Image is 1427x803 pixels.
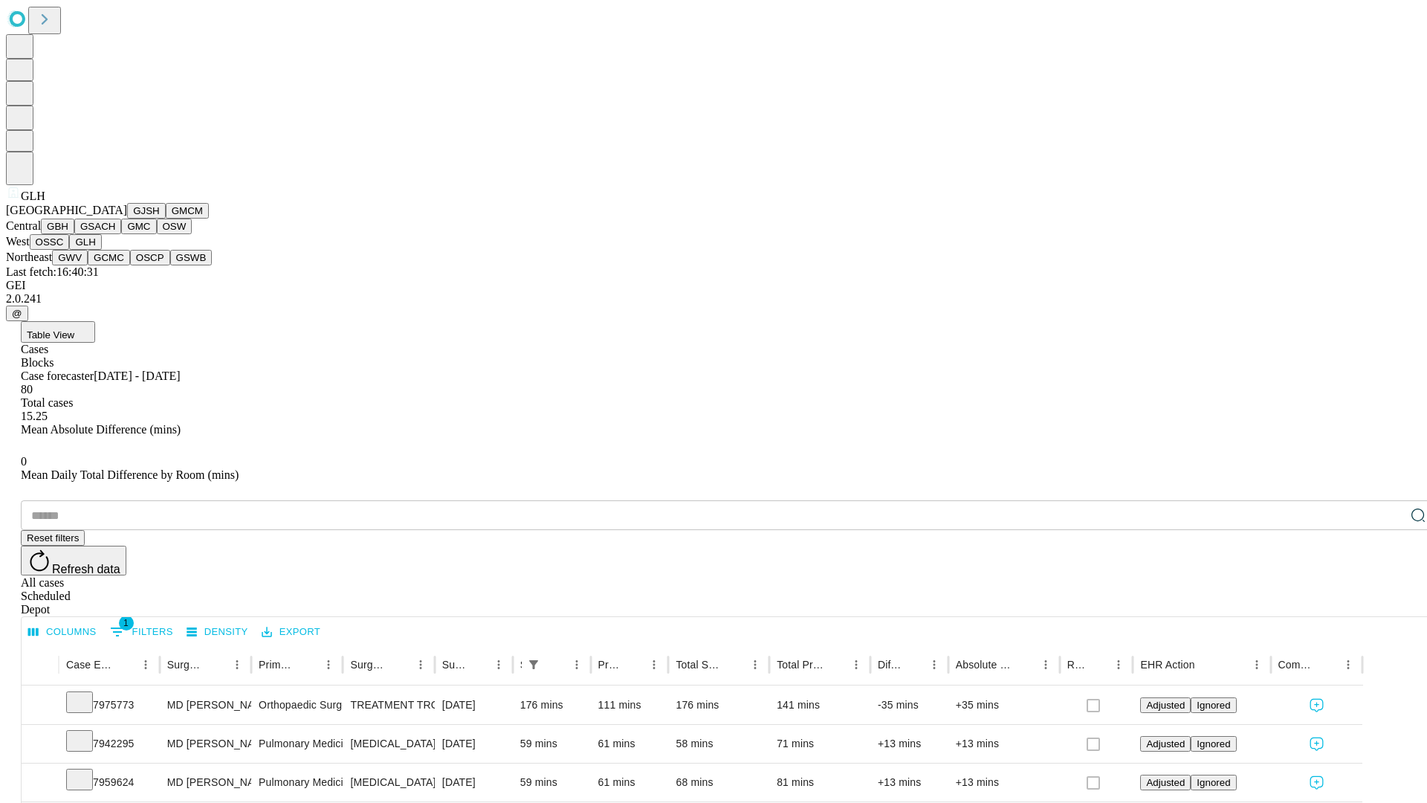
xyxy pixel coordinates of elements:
[467,654,488,675] button: Sort
[21,530,85,546] button: Reset filters
[846,654,867,675] button: Menu
[6,279,1421,292] div: GEI
[523,654,544,675] div: 1 active filter
[6,204,127,216] span: [GEOGRAPHIC_DATA]
[825,654,846,675] button: Sort
[676,659,722,671] div: Total Scheduled Duration
[25,621,100,644] button: Select columns
[520,764,583,802] div: 59 mins
[166,203,209,219] button: GMCM
[66,764,152,802] div: 7959624
[777,764,863,802] div: 81 mins
[183,621,252,644] button: Density
[878,764,941,802] div: +13 mins
[6,219,41,232] span: Central
[130,250,170,265] button: OSCP
[566,654,587,675] button: Menu
[546,654,566,675] button: Sort
[523,654,544,675] button: Show filters
[676,725,762,763] div: 58 mins
[227,654,247,675] button: Menu
[520,725,583,763] div: 59 mins
[21,370,94,382] span: Case forecaster
[442,686,505,724] div: [DATE]
[66,725,152,763] div: 7942295
[259,686,335,724] div: Orthopaedic Surgery
[21,190,45,202] span: GLH
[1146,777,1185,788] span: Adjusted
[644,654,664,675] button: Menu
[1140,659,1194,671] div: EHR Action
[88,250,130,265] button: GCMC
[206,654,227,675] button: Sort
[52,563,120,575] span: Refresh data
[297,654,318,675] button: Sort
[1197,700,1230,711] span: Ignored
[598,686,661,724] div: 111 mins
[167,764,244,802] div: MD [PERSON_NAME]
[1197,738,1230,749] span: Ignored
[318,654,339,675] button: Menu
[1108,654,1129,675] button: Menu
[106,620,177,644] button: Show filters
[878,686,941,724] div: -35 mins
[1140,775,1191,790] button: Adjusted
[878,725,941,763] div: +13 mins
[6,235,30,248] span: West
[21,546,126,575] button: Refresh data
[114,654,135,675] button: Sort
[777,686,863,724] div: 141 mins
[442,659,466,671] div: Surgery Date
[41,219,74,234] button: GBH
[777,725,863,763] div: 71 mins
[6,306,28,321] button: @
[724,654,745,675] button: Sort
[29,732,51,758] button: Expand
[66,659,113,671] div: Case Epic Id
[21,396,73,409] span: Total cases
[1067,659,1087,671] div: Resolved in EHR
[6,251,52,263] span: Northeast
[259,659,296,671] div: Primary Service
[903,654,924,675] button: Sort
[259,725,335,763] div: Pulmonary Medicine
[350,764,427,802] div: [MEDICAL_DATA], RIGID/FLEXIBLE, INCLUDE [MEDICAL_DATA] GUIDANCE, WHEN PERFORMED; W/ EBUS GUIDED T...
[21,383,33,396] span: 80
[442,725,505,763] div: [DATE]
[167,686,244,724] div: MD [PERSON_NAME] [PERSON_NAME] Md
[488,654,509,675] button: Menu
[12,308,22,319] span: @
[1191,697,1236,713] button: Ignored
[1191,736,1236,752] button: Ignored
[956,659,1013,671] div: Absolute Difference
[1015,654,1035,675] button: Sort
[924,654,945,675] button: Menu
[676,764,762,802] div: 68 mins
[69,234,101,250] button: GLH
[29,770,51,796] button: Expand
[29,693,51,719] button: Expand
[598,764,661,802] div: 61 mins
[74,219,121,234] button: GSACH
[1317,654,1338,675] button: Sort
[350,659,387,671] div: Surgery Name
[52,250,88,265] button: GWV
[1146,700,1185,711] span: Adjusted
[1338,654,1359,675] button: Menu
[135,654,156,675] button: Menu
[127,203,166,219] button: GJSH
[27,532,79,544] span: Reset filters
[94,370,180,382] span: [DATE] - [DATE]
[259,764,335,802] div: Pulmonary Medicine
[389,654,410,675] button: Sort
[157,219,192,234] button: OSW
[66,686,152,724] div: 7975773
[1246,654,1267,675] button: Menu
[623,654,644,675] button: Sort
[956,686,1052,724] div: +35 mins
[167,725,244,763] div: MD [PERSON_NAME]
[956,764,1052,802] div: +13 mins
[21,455,27,468] span: 0
[258,621,324,644] button: Export
[350,686,427,724] div: TREATMENT TROCHANTERIC [MEDICAL_DATA] FRACTURE INTERMEDULLARY ROD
